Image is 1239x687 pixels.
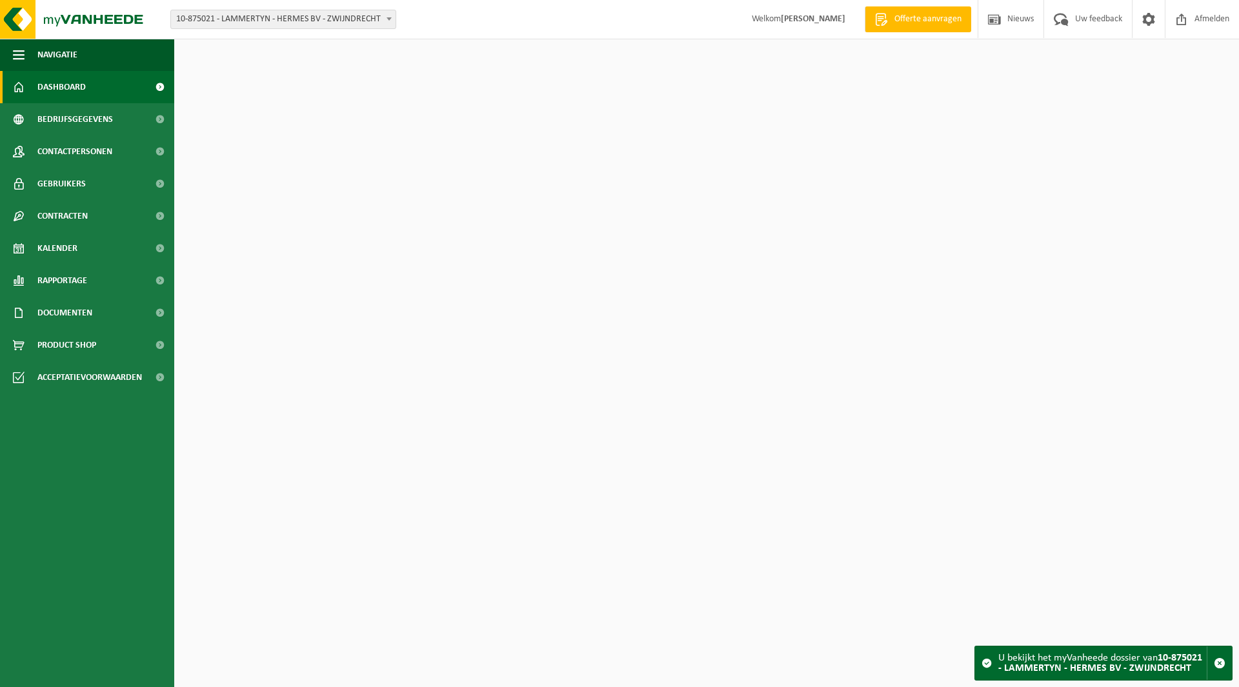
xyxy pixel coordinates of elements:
span: Acceptatievoorwaarden [37,361,142,393]
span: 10-875021 - LAMMERTYN - HERMES BV - ZWIJNDRECHT [171,10,396,28]
strong: 10-875021 - LAMMERTYN - HERMES BV - ZWIJNDRECHT [998,653,1202,673]
span: Documenten [37,297,92,329]
a: Offerte aanvragen [865,6,971,32]
span: Contactpersonen [37,135,112,168]
span: Navigatie [37,39,77,71]
span: Contracten [37,200,88,232]
span: Kalender [37,232,77,264]
span: Dashboard [37,71,86,103]
span: Bedrijfsgegevens [37,103,113,135]
span: Offerte aanvragen [891,13,965,26]
span: 10-875021 - LAMMERTYN - HERMES BV - ZWIJNDRECHT [170,10,396,29]
span: Rapportage [37,264,87,297]
strong: [PERSON_NAME] [781,14,845,24]
span: Gebruikers [37,168,86,200]
span: Product Shop [37,329,96,361]
div: U bekijkt het myVanheede dossier van [998,646,1207,680]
